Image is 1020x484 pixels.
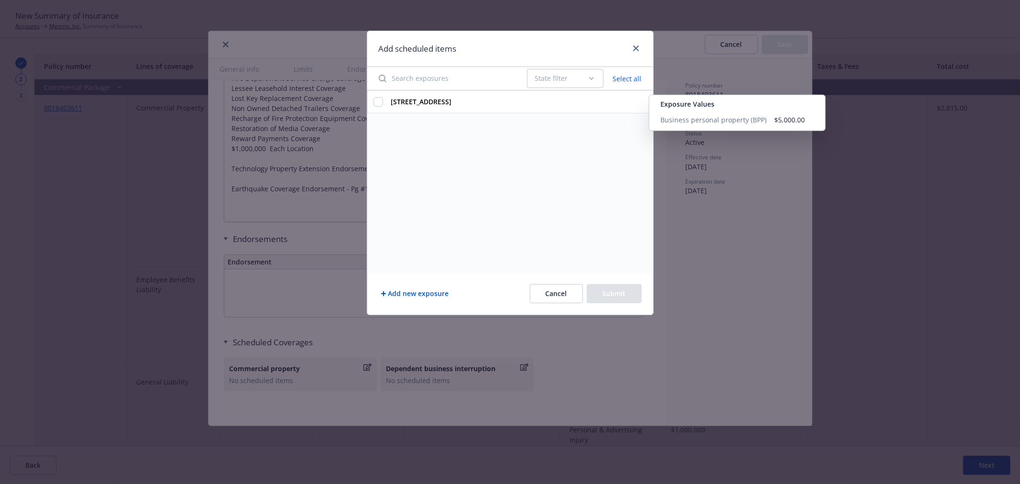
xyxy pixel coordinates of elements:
button: Add new exposure [379,284,451,303]
div: State filter [535,74,588,83]
button: Cancel [530,284,583,303]
input: Search exposures [373,69,521,88]
strong: [STREET_ADDRESS] [391,97,452,106]
a: close [630,43,642,54]
h1: Add scheduled items [379,43,457,55]
button: Select all [607,72,647,85]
